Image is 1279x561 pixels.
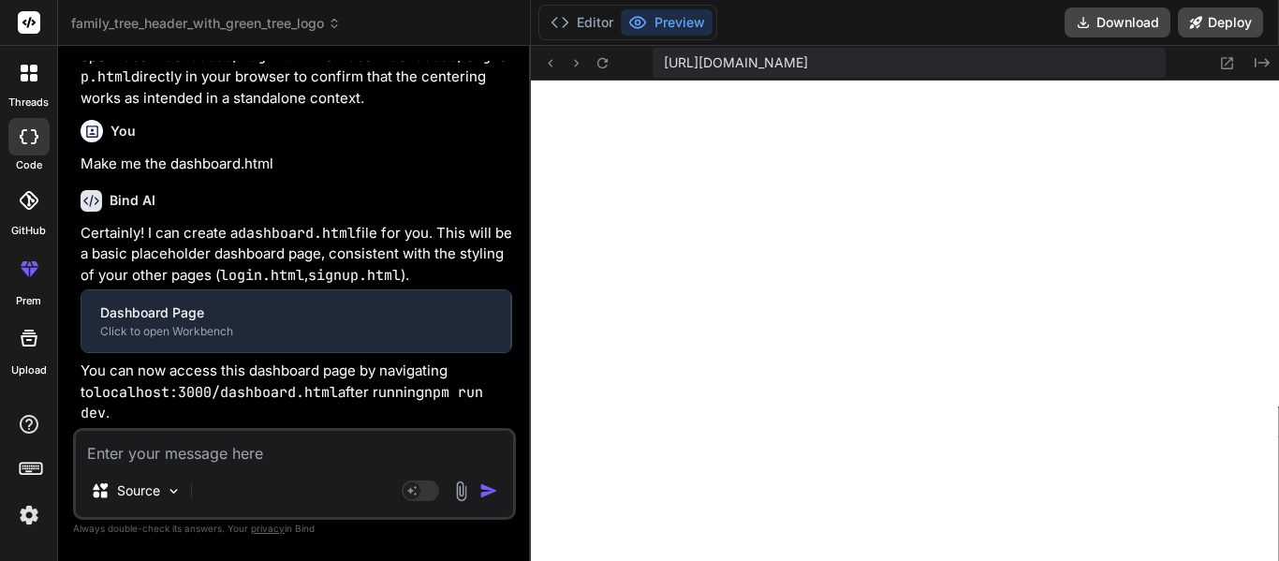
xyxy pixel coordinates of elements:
[251,523,285,534] span: privacy
[1065,7,1170,37] button: Download
[110,122,136,140] h6: You
[8,95,49,111] label: threads
[81,223,512,287] p: Certainly! I can create a file for you. This will be a basic placeholder dashboard page, consiste...
[238,224,356,243] code: dashboard.html
[450,480,472,502] img: attachment
[81,361,512,424] p: You can now access this dashboard page by navigating to after running .
[11,223,46,239] label: GitHub
[73,520,516,538] p: Always double-check its answers. Your in Bind
[81,47,507,87] code: localhost:3000/signup.html
[100,303,492,322] div: Dashboard Page
[664,53,808,72] span: [URL][DOMAIN_NAME]
[13,499,45,531] img: settings
[117,481,160,500] p: Source
[110,191,155,210] h6: Bind AI
[166,483,182,499] img: Pick Models
[1178,7,1263,37] button: Deploy
[114,47,325,66] code: localhost:3000/login.html
[71,14,341,33] span: family_tree_header_with_green_tree_logo
[81,383,492,423] code: npm run dev
[621,9,713,36] button: Preview
[16,293,41,309] label: prem
[81,290,510,352] button: Dashboard PageClick to open Workbench
[81,24,512,109] p: Please run and then open or directly in your browser to confirm that the centering works as inten...
[543,9,621,36] button: Editor
[100,324,492,339] div: Click to open Workbench
[531,81,1279,561] iframe: Preview
[308,266,401,285] code: signup.html
[479,481,498,500] img: icon
[220,266,304,285] code: login.html
[16,157,42,173] label: code
[94,383,338,402] code: localhost:3000/dashboard.html
[11,362,47,378] label: Upload
[81,154,512,175] p: Make me the dashboard.html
